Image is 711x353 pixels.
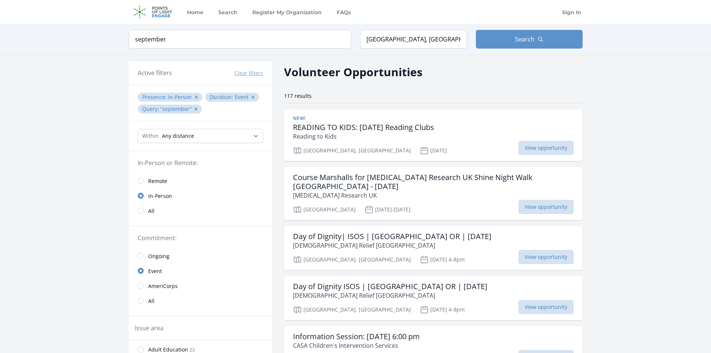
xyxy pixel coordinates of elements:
[293,173,574,191] h3: Course Marshalls for [MEDICAL_DATA] Research UK Shine Night Walk [GEOGRAPHIC_DATA] - [DATE]
[293,255,411,264] p: [GEOGRAPHIC_DATA], [GEOGRAPHIC_DATA]
[129,248,272,263] a: Ongoing
[138,68,172,77] h3: Active filters
[194,105,198,113] button: ✕
[284,226,583,270] a: Day of Dignity| ISOS | [GEOGRAPHIC_DATA] OR | [DATE] [DEMOGRAPHIC_DATA] Relief [GEOGRAPHIC_DATA] ...
[284,64,422,80] h2: Volunteer Opportunities
[293,241,492,250] p: [DEMOGRAPHIC_DATA] Relief [GEOGRAPHIC_DATA]
[518,250,574,264] span: View opportunity
[235,93,249,100] span: Event
[129,263,272,278] a: Event
[284,276,583,320] a: Day of Dignity ISOS | [GEOGRAPHIC_DATA] OR | [DATE] [DEMOGRAPHIC_DATA] Relief [GEOGRAPHIC_DATA] [...
[293,291,487,300] p: [DEMOGRAPHIC_DATA] Relief [GEOGRAPHIC_DATA]
[210,93,235,100] span: Duration :
[148,177,167,185] span: Remote
[129,188,272,203] a: In-Person
[138,233,263,242] legend: Commitment:
[142,105,160,112] span: Query :
[420,305,465,314] p: [DATE] 4-8pm
[293,123,434,132] h3: READING TO KIDS: [DATE] Reading Clubs
[284,167,583,220] a: Course Marshalls for [MEDICAL_DATA] Research UK Shine Night Walk [GEOGRAPHIC_DATA] - [DATE] [MEDI...
[476,30,583,49] button: Search
[293,341,420,350] p: CASA Children's Intervention Services
[515,35,534,44] span: Search
[420,146,447,155] p: [DATE]
[284,92,312,99] span: 117 results
[129,203,272,218] a: All
[148,207,155,215] span: All
[160,105,191,112] q: september
[293,205,356,214] p: [GEOGRAPHIC_DATA]
[194,93,199,101] button: ✕
[148,297,155,305] span: All
[293,232,492,241] h3: Day of Dignity| ISOS | [GEOGRAPHIC_DATA] OR | [DATE]
[148,253,169,260] span: Ongoing
[251,93,255,101] button: ✕
[365,205,411,214] p: [DATE]-[DATE]
[518,300,574,314] span: View opportunity
[420,255,465,264] p: [DATE] 4-8pm
[293,191,574,200] p: [MEDICAL_DATA] Research UK
[293,146,411,155] p: [GEOGRAPHIC_DATA], [GEOGRAPHIC_DATA]
[138,346,144,352] input: Adult Education 23
[148,267,162,275] span: Event
[190,347,195,353] span: 23
[148,282,178,290] span: AmeriCorps
[293,115,306,121] span: New!
[518,200,574,214] span: View opportunity
[284,109,583,161] a: New! READING TO KIDS: [DATE] Reading Clubs Reading to Kids [GEOGRAPHIC_DATA], [GEOGRAPHIC_DATA] [...
[129,278,272,293] a: AmeriCorps
[293,132,434,141] p: Reading to Kids
[293,332,420,341] h3: Information Session: [DATE] 6:00 pm
[129,293,272,308] a: All
[293,282,487,291] h3: Day of Dignity ISOS | [GEOGRAPHIC_DATA] OR | [DATE]
[148,192,172,200] span: In-Person
[234,69,263,77] button: Clear filters
[360,30,467,49] input: Location
[168,93,192,100] span: In-Person
[142,93,168,100] span: Presence :
[129,173,272,188] a: Remote
[138,129,263,143] select: Search Radius
[293,305,411,314] p: [GEOGRAPHIC_DATA], [GEOGRAPHIC_DATA]
[138,158,263,167] legend: In-Person or Remote:
[135,323,163,332] legend: Issue area
[129,30,351,49] input: Keyword
[518,141,574,155] span: View opportunity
